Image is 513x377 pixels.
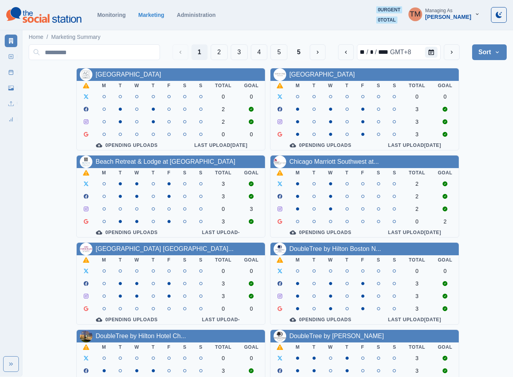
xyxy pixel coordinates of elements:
[274,243,286,255] img: 495180477166361
[270,44,287,60] button: Page 5
[209,168,238,178] th: Total
[5,113,17,126] a: Review Summary
[289,168,306,178] th: M
[403,81,432,90] th: Total
[96,71,161,78] a: [GEOGRAPHIC_DATA]
[83,142,171,148] div: 0 Pending Uploads
[472,44,507,60] button: Sort
[191,44,208,60] button: Page 1
[377,229,452,236] div: Last Upload [DATE]
[322,81,339,90] th: W
[112,168,128,178] th: T
[209,342,238,352] th: Total
[5,35,17,47] a: Marketing Summary
[251,44,268,60] button: Page 4
[112,81,128,90] th: T
[215,355,232,361] div: 0
[389,48,412,57] div: time zone
[306,81,322,90] th: T
[80,243,92,255] img: 192873340585653
[377,317,452,323] div: Last Upload [DATE]
[238,168,265,178] th: Goal
[438,218,452,225] div: 2
[371,342,387,352] th: S
[386,81,403,90] th: S
[231,44,248,60] button: Page 3
[369,48,374,57] div: day
[355,81,371,90] th: F
[409,306,425,312] div: 3
[244,93,259,100] div: 0
[193,342,209,352] th: S
[409,293,425,299] div: 3
[177,342,193,352] th: S
[409,355,425,361] div: 3
[355,168,371,178] th: F
[355,255,371,265] th: F
[5,97,17,110] a: Uploads
[244,306,259,312] div: 0
[274,156,286,168] img: 112948409016
[322,342,339,352] th: W
[277,142,364,148] div: 0 Pending Uploads
[432,255,459,265] th: Goal
[215,193,232,199] div: 3
[238,342,265,352] th: Goal
[96,158,235,165] a: Beach Retreat & Lodge at [GEOGRAPHIC_DATA]
[112,255,128,265] th: T
[306,168,322,178] th: T
[403,342,432,352] th: Total
[183,142,259,148] div: Last Upload [DATE]
[409,93,425,100] div: 0
[215,268,232,274] div: 0
[409,268,425,274] div: 0
[438,268,452,274] div: 0
[161,255,177,265] th: F
[432,81,459,90] th: Goal
[244,131,259,137] div: 0
[491,7,507,23] button: Toggle Mode
[409,218,425,225] div: 0
[145,81,161,90] th: T
[215,119,232,125] div: 2
[289,158,379,165] a: Chicago Marriott Southwest at...
[425,14,471,20] div: [PERSON_NAME]
[97,12,125,18] a: Monitoring
[409,106,425,112] div: 3
[339,81,355,90] th: T
[209,81,238,90] th: Total
[386,168,403,178] th: S
[96,81,112,90] th: M
[409,368,425,374] div: 3
[128,342,145,352] th: W
[338,44,354,60] button: previous
[161,342,177,352] th: F
[138,12,164,18] a: Marketing
[215,93,232,100] div: 0
[376,16,397,24] span: 0 total
[322,255,339,265] th: W
[438,93,452,100] div: 0
[161,168,177,178] th: F
[244,268,259,274] div: 0
[355,342,371,352] th: F
[244,355,259,361] div: 0
[128,255,145,265] th: W
[193,168,209,178] th: S
[29,33,101,41] nav: breadcrumb
[46,33,48,41] span: /
[6,7,81,23] img: logoTextSVG.62801f218bc96a9b266caa72a09eb111.svg
[96,168,112,178] th: M
[177,168,193,178] th: S
[5,66,17,79] a: Post Schedule
[403,168,432,178] th: Total
[128,81,145,90] th: W
[80,156,92,168] img: 113776218655807
[386,342,403,352] th: S
[209,255,238,265] th: Total
[374,48,377,57] div: /
[80,330,92,342] img: 105949089484820
[444,44,460,60] button: next
[51,33,100,41] a: Marketing Summary
[177,12,216,18] a: Administration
